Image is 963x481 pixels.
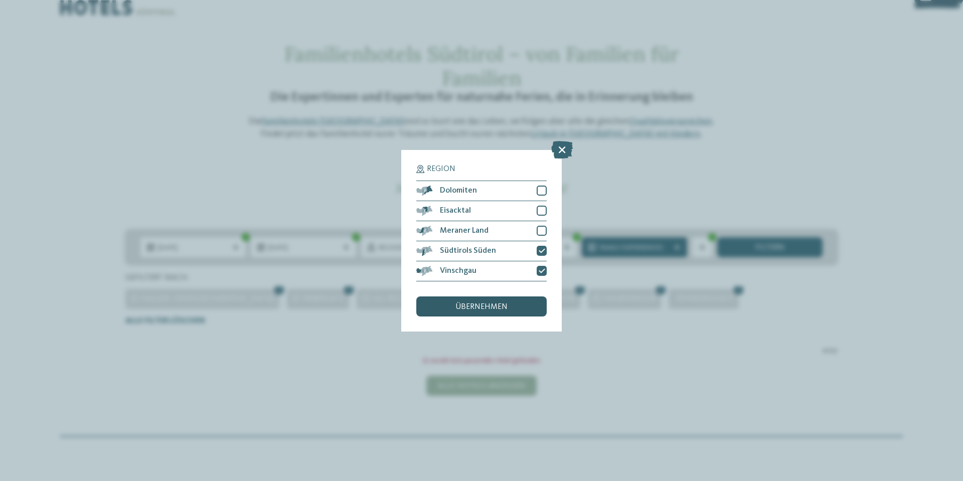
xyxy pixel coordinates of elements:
[440,227,489,235] span: Meraner Land
[455,303,508,311] span: übernehmen
[440,247,496,255] span: Südtirols Süden
[440,207,471,215] span: Eisacktal
[427,165,455,173] span: Region
[440,267,476,275] span: Vinschgau
[440,187,477,195] span: Dolomiten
